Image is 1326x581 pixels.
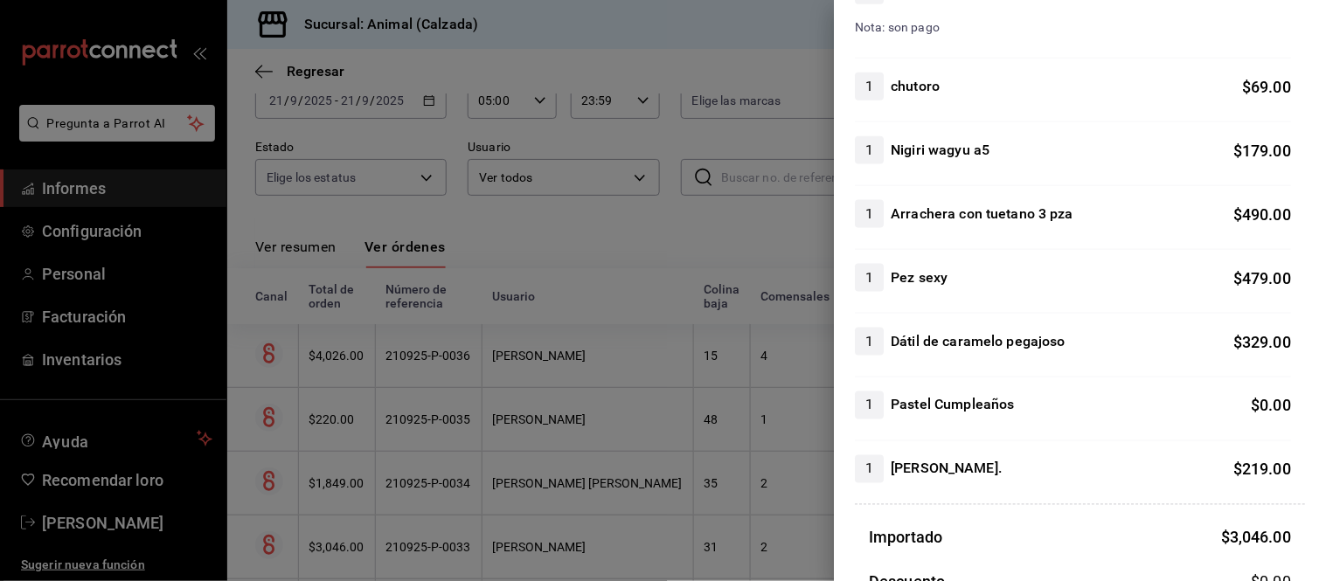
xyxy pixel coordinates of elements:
[865,205,873,222] font: 1
[1242,333,1291,351] font: 329.00
[1260,397,1291,415] font: 0.00
[1233,269,1242,287] font: $
[1233,333,1242,351] font: $
[865,460,873,477] font: 1
[1221,529,1230,547] font: $
[1242,205,1291,224] font: 490.00
[1233,205,1242,224] font: $
[1242,460,1291,479] font: 219.00
[1233,460,1242,479] font: $
[891,269,948,286] font: Pez sexy
[891,78,940,94] font: chutoro
[855,20,940,34] font: Nota: son pago
[891,397,1014,413] font: Pastel Cumpleaños
[865,142,873,158] font: 1
[891,205,1073,222] font: Arrachera con tuetano 3 pza
[865,269,873,286] font: 1
[1242,142,1291,160] font: 179.00
[891,142,989,158] font: Nigiri wagyu a5
[869,529,942,547] font: Importado
[891,333,1065,349] font: Dátil de caramelo pegajoso
[865,78,873,94] font: 1
[1242,78,1251,96] font: $
[1251,397,1260,415] font: $
[1230,529,1291,547] font: 3,046.00
[891,460,1002,477] font: [PERSON_NAME].
[865,333,873,349] font: 1
[1251,78,1291,96] font: 69.00
[1233,142,1242,160] font: $
[865,397,873,413] font: 1
[1242,269,1291,287] font: 479.00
